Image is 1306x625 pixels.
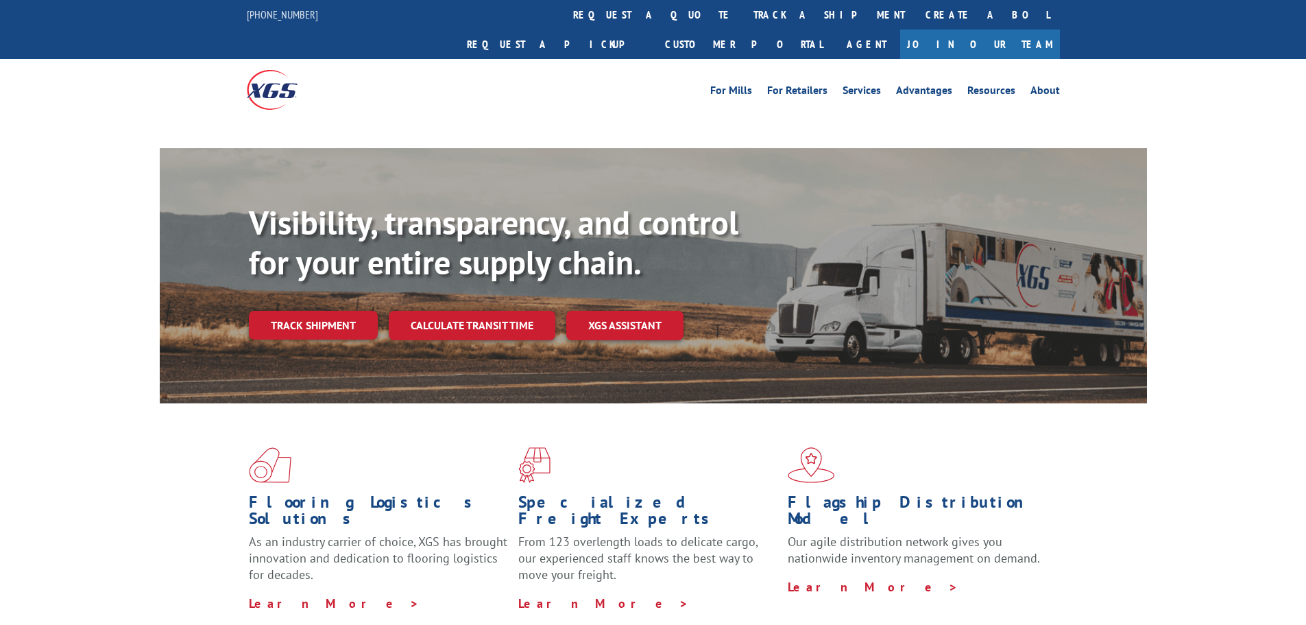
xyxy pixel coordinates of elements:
[967,85,1015,100] a: Resources
[788,494,1047,534] h1: Flagship Distribution Model
[249,201,738,283] b: Visibility, transparency, and control for your entire supply chain.
[518,595,689,611] a: Learn More >
[457,30,655,59] a: Request a pickup
[1030,85,1060,100] a: About
[518,447,551,483] img: xgs-icon-focused-on-flooring-red
[710,85,752,100] a: For Mills
[249,311,378,340] a: Track shipment
[518,534,777,595] p: From 123 overlength loads to delicate cargo, our experienced staff knows the best way to move you...
[833,30,900,59] a: Agent
[249,534,507,582] span: As an industry carrier of choice, XGS has brought innovation and dedication to flooring logistics...
[249,447,291,483] img: xgs-icon-total-supply-chain-intelligence-red
[896,85,952,100] a: Advantages
[247,8,318,21] a: [PHONE_NUMBER]
[843,85,881,100] a: Services
[788,534,1040,566] span: Our agile distribution network gives you nationwide inventory management on demand.
[566,311,684,340] a: XGS ASSISTANT
[249,494,508,534] h1: Flooring Logistics Solutions
[767,85,827,100] a: For Retailers
[900,30,1060,59] a: Join Our Team
[788,447,835,483] img: xgs-icon-flagship-distribution-model-red
[655,30,833,59] a: Customer Portal
[518,494,777,534] h1: Specialized Freight Experts
[389,311,555,340] a: Calculate transit time
[249,595,420,611] a: Learn More >
[788,579,958,595] a: Learn More >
